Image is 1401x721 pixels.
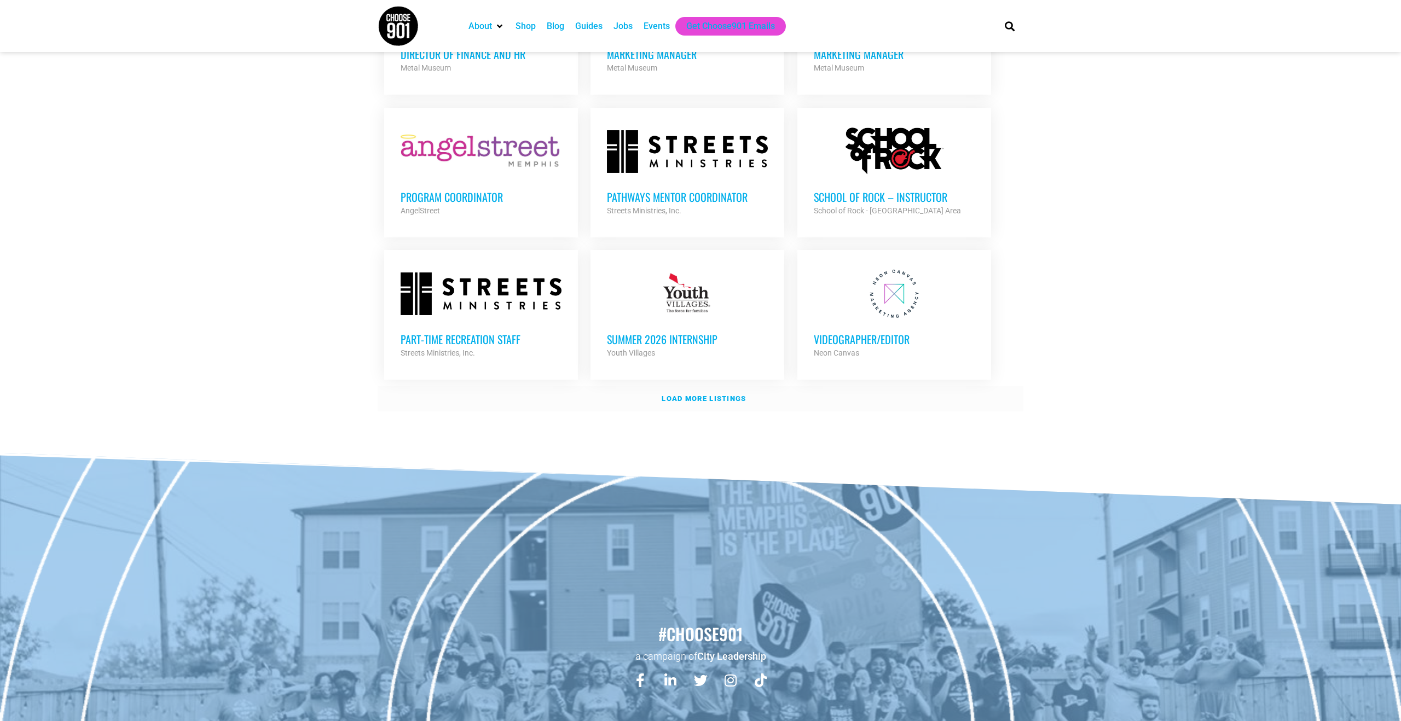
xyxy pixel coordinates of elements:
[463,17,510,36] div: About
[814,206,961,215] strong: School of Rock - [GEOGRAPHIC_DATA] Area
[607,348,655,357] strong: Youth Villages
[644,20,670,33] a: Events
[590,250,784,376] a: Summer 2026 Internship Youth Villages
[814,190,975,204] h3: School of Rock – Instructor
[1001,17,1019,35] div: Search
[468,20,492,33] a: About
[814,332,975,346] h3: Videographer/Editor
[401,206,440,215] strong: AngelStreet
[697,650,766,662] a: City Leadership
[575,20,603,33] a: Guides
[607,63,657,72] strong: Metal Museum
[797,250,991,376] a: Videographer/Editor Neon Canvas
[607,47,768,61] h3: Marketing Manager
[401,47,561,61] h3: Director of Finance and HR
[401,190,561,204] h3: Program Coordinator
[814,63,864,72] strong: Metal Museum
[607,332,768,346] h3: Summer 2026 Internship
[378,386,1023,411] a: Load more listings
[463,17,986,36] nav: Main nav
[607,206,681,215] strong: Streets Ministries, Inc.
[401,348,475,357] strong: Streets Ministries, Inc.
[401,63,451,72] strong: Metal Museum
[5,649,1396,663] p: a campaign of
[5,623,1396,646] h2: #choose901
[516,20,536,33] a: Shop
[613,20,633,33] a: Jobs
[384,108,578,234] a: Program Coordinator AngelStreet
[607,190,768,204] h3: Pathways Mentor Coordinator
[401,332,561,346] h3: Part-time Recreation Staff
[662,394,746,403] strong: Load more listings
[814,348,859,357] strong: Neon Canvas
[384,250,578,376] a: Part-time Recreation Staff Streets Ministries, Inc.
[590,108,784,234] a: Pathways Mentor Coordinator Streets Ministries, Inc.
[686,20,775,33] a: Get Choose901 Emails
[814,47,975,61] h3: Marketing Manager
[547,20,564,33] a: Blog
[797,108,991,234] a: School of Rock – Instructor School of Rock - [GEOGRAPHIC_DATA] Area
